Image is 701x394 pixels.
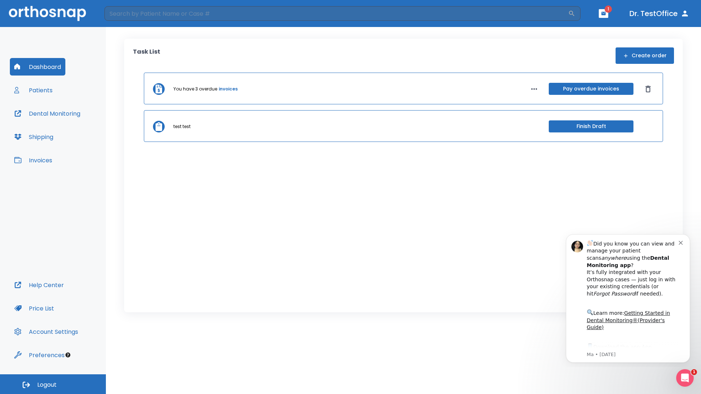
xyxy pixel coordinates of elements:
[10,276,68,294] button: Help Center
[32,116,97,130] a: App Store
[37,381,57,389] span: Logout
[219,86,238,92] a: invoices
[627,7,692,20] button: Dr. TestOffice
[32,124,124,130] p: Message from Ma, sent 7w ago
[10,105,85,122] button: Dental Monitoring
[555,228,701,367] iframe: Intercom notifications message
[10,81,57,99] button: Patients
[549,83,633,95] button: Pay overdue invoices
[10,323,83,340] button: Account Settings
[10,151,57,169] button: Invoices
[10,300,58,317] button: Price List
[104,6,568,21] input: Search by Patient Name or Case #
[676,369,694,387] iframe: Intercom live chat
[642,83,654,95] button: Dismiss
[9,6,86,21] img: Orthosnap
[124,11,130,17] button: Dismiss notification
[605,5,612,13] span: 1
[10,346,69,364] button: Preferences
[133,47,160,64] p: Task List
[10,58,65,76] button: Dashboard
[65,352,71,358] div: Tooltip anchor
[10,128,58,146] button: Shipping
[691,369,697,375] span: 1
[616,47,674,64] button: Create order
[32,115,124,152] div: Download the app: | ​ Let us know if you need help getting started!
[173,86,217,92] p: You have 3 overdue
[549,120,633,132] button: Finish Draft
[173,123,191,130] p: test test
